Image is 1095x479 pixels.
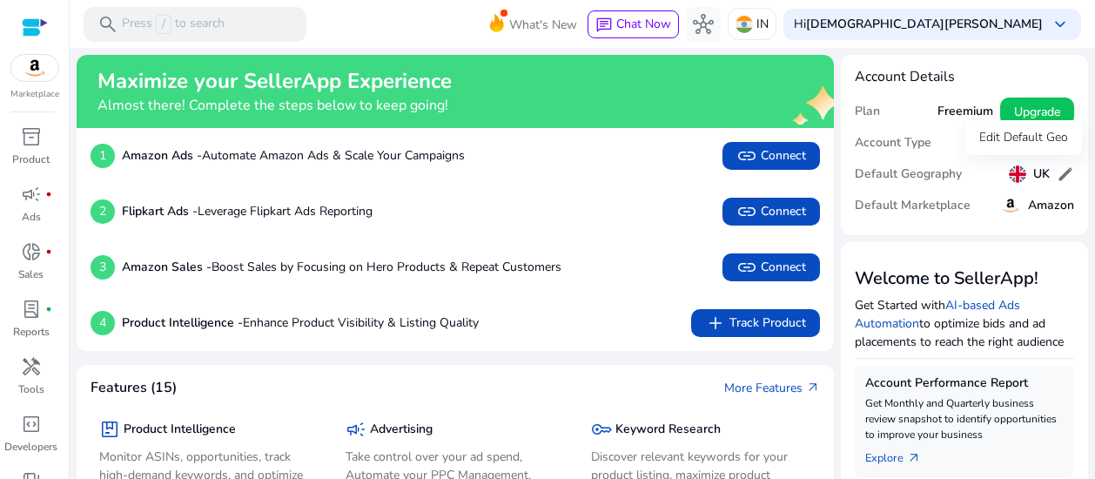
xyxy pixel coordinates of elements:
[686,7,721,42] button: hub
[122,147,202,164] b: Amazon Ads -
[855,297,1020,332] a: AI-based Ads Automation
[736,257,757,278] span: link
[722,198,820,226] button: linkConnect
[1000,195,1021,216] img: amazon.svg
[22,209,41,225] p: Ads
[865,376,1065,391] h5: Account Performance Report
[865,395,1065,442] p: Get Monthly and Quarterly business review snapshot to identify opportunities to improve your busi...
[91,255,115,280] p: 3
[21,299,42,320] span: lab_profile
[1009,165,1026,183] img: uk.svg
[122,258,561,276] p: Boost Sales by Focusing on Hero Products & Repeat Customers
[691,309,820,337] button: addTrack Product
[122,203,198,219] b: Flipkart Ads -
[97,14,118,35] span: search
[736,201,757,222] span: link
[1014,103,1060,121] span: Upgrade
[855,199,971,213] h5: Default Marketplace
[965,120,1082,155] div: Edit Default Geo
[855,167,962,182] h5: Default Geography
[865,442,935,467] a: Explorearrow_outward
[806,16,1043,32] b: [DEMOGRAPHIC_DATA][PERSON_NAME]
[756,9,769,39] p: IN
[509,10,577,40] span: What's New
[97,98,452,114] h4: Almost there! Complete the steps below to keep going!
[91,199,115,224] p: 2
[13,324,50,340] p: Reports
[21,241,42,262] span: donut_small
[122,314,243,331] b: Product Intelligence -
[855,296,1075,351] p: Get Started with to optimize bids and ad placements to reach the right audience
[122,259,212,275] b: Amazon Sales -
[615,422,721,437] h5: Keyword Research
[91,311,115,335] p: 4
[855,69,1075,85] h4: Account Details
[122,146,465,165] p: Automate Amazon Ads & Scale Your Campaigns
[724,379,820,397] a: More Featuresarrow_outward
[18,381,44,397] p: Tools
[156,15,171,34] span: /
[855,268,1075,289] h3: Welcome to SellerApp!
[97,69,452,94] h2: Maximize your SellerApp Experience
[736,257,806,278] span: Connect
[12,152,50,167] p: Product
[616,16,671,32] span: Chat Now
[722,142,820,170] button: linkConnect
[736,201,806,222] span: Connect
[21,126,42,147] span: inventory_2
[722,253,820,281] button: linkConnect
[736,16,753,33] img: in.svg
[705,313,726,334] span: add
[595,17,613,34] span: chat
[18,266,44,282] p: Sales
[855,105,880,119] h5: Plan
[124,422,236,437] h5: Product Intelligence
[122,314,479,332] p: Enhance Product Visibility & Listing Quality
[693,14,714,35] span: hub
[21,414,42,435] span: code_blocks
[10,88,59,101] p: Marketplace
[11,55,58,81] img: amazon.svg
[806,381,820,395] span: arrow_outward
[21,184,42,205] span: campaign
[1057,165,1074,183] span: edit
[937,105,993,119] h5: Freemium
[855,136,931,151] h5: Account Type
[1000,98,1074,125] button: Upgrade
[736,145,757,166] span: link
[907,451,921,465] span: arrow_outward
[1028,199,1074,213] h5: Amazon
[794,18,1043,30] p: Hi
[346,419,366,440] span: campaign
[1033,167,1050,182] h5: UK
[4,439,57,455] p: Developers
[99,419,120,440] span: package
[370,422,433,437] h5: Advertising
[45,191,52,198] span: fiber_manual_record
[122,202,373,220] p: Leverage Flipkart Ads Reporting
[91,380,177,396] h4: Features (15)
[591,419,612,440] span: key
[1050,14,1071,35] span: keyboard_arrow_down
[91,144,115,168] p: 1
[736,145,806,166] span: Connect
[45,306,52,313] span: fiber_manual_record
[705,313,806,334] span: Track Product
[45,248,52,255] span: fiber_manual_record
[21,356,42,377] span: handyman
[122,15,225,34] p: Press to search
[588,10,679,38] button: chatChat Now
